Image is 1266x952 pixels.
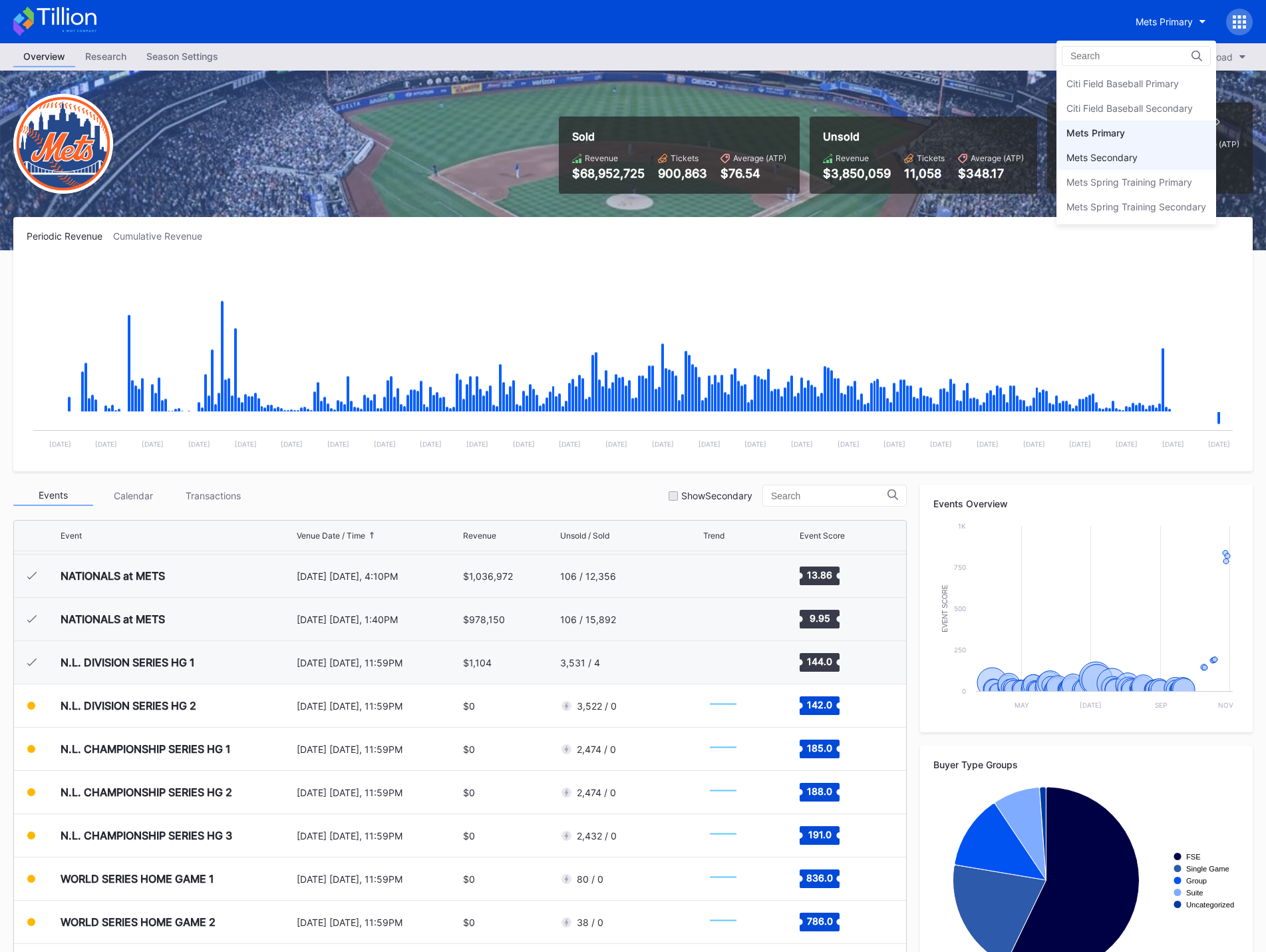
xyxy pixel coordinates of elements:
[1066,201,1206,212] div: Mets Spring Training Secondary
[1066,103,1193,114] div: Citi Field Baseball Secondary
[1066,127,1125,138] div: Mets Primary
[1066,152,1138,163] div: Mets Secondary
[1066,176,1192,188] div: Mets Spring Training Primary
[1066,78,1179,89] div: Citi Field Baseball Primary
[1070,51,1187,61] input: Search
